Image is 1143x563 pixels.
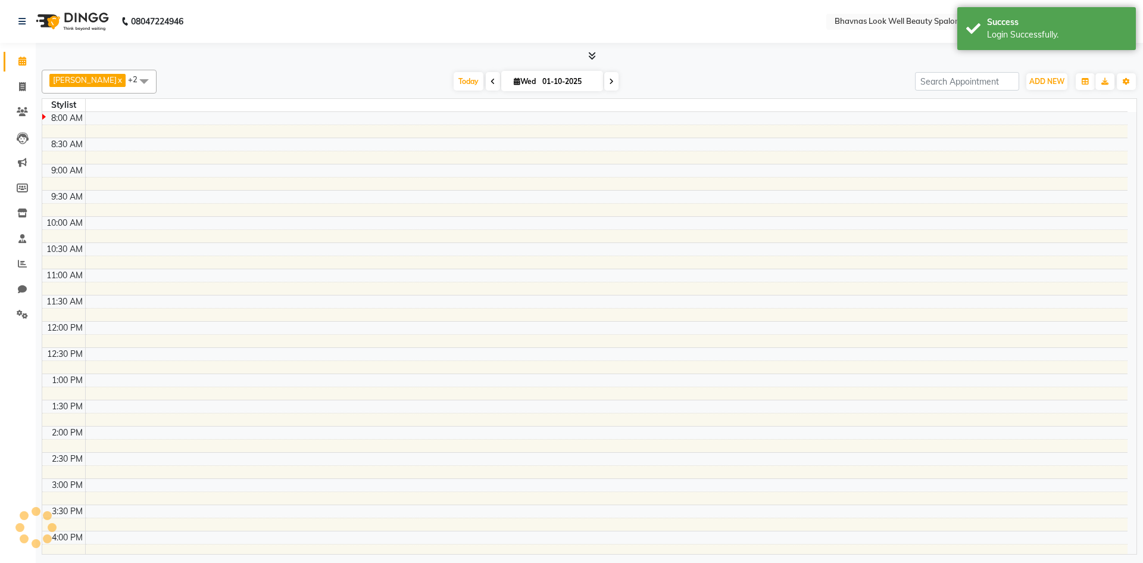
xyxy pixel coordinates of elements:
b: 08047224946 [131,5,183,38]
a: x [117,75,122,85]
span: +2 [128,74,146,84]
span: [PERSON_NAME] [53,75,117,85]
div: 3:00 PM [49,479,85,492]
div: Stylist [42,99,85,111]
span: Wed [511,77,539,86]
span: Today [454,72,483,91]
div: 11:00 AM [44,269,85,282]
div: 1:30 PM [49,400,85,413]
button: ADD NEW [1026,73,1067,90]
img: logo [30,5,112,38]
div: 10:00 AM [44,217,85,229]
div: 3:30 PM [49,505,85,518]
div: 1:00 PM [49,374,85,387]
div: 12:30 PM [45,348,85,360]
div: 12:00 PM [45,322,85,334]
input: Search Appointment [915,72,1019,91]
div: 11:30 AM [44,296,85,308]
span: ADD NEW [1029,77,1064,86]
input: 2025-10-01 [539,73,598,91]
div: 2:30 PM [49,453,85,465]
div: 10:30 AM [44,243,85,256]
div: 8:00 AM [49,112,85,125]
div: Login Successfully. [987,29,1127,41]
div: 9:30 AM [49,191,85,203]
div: 2:00 PM [49,427,85,439]
div: 9:00 AM [49,164,85,177]
div: 4:00 PM [49,531,85,544]
div: Success [987,16,1127,29]
div: 8:30 AM [49,138,85,151]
